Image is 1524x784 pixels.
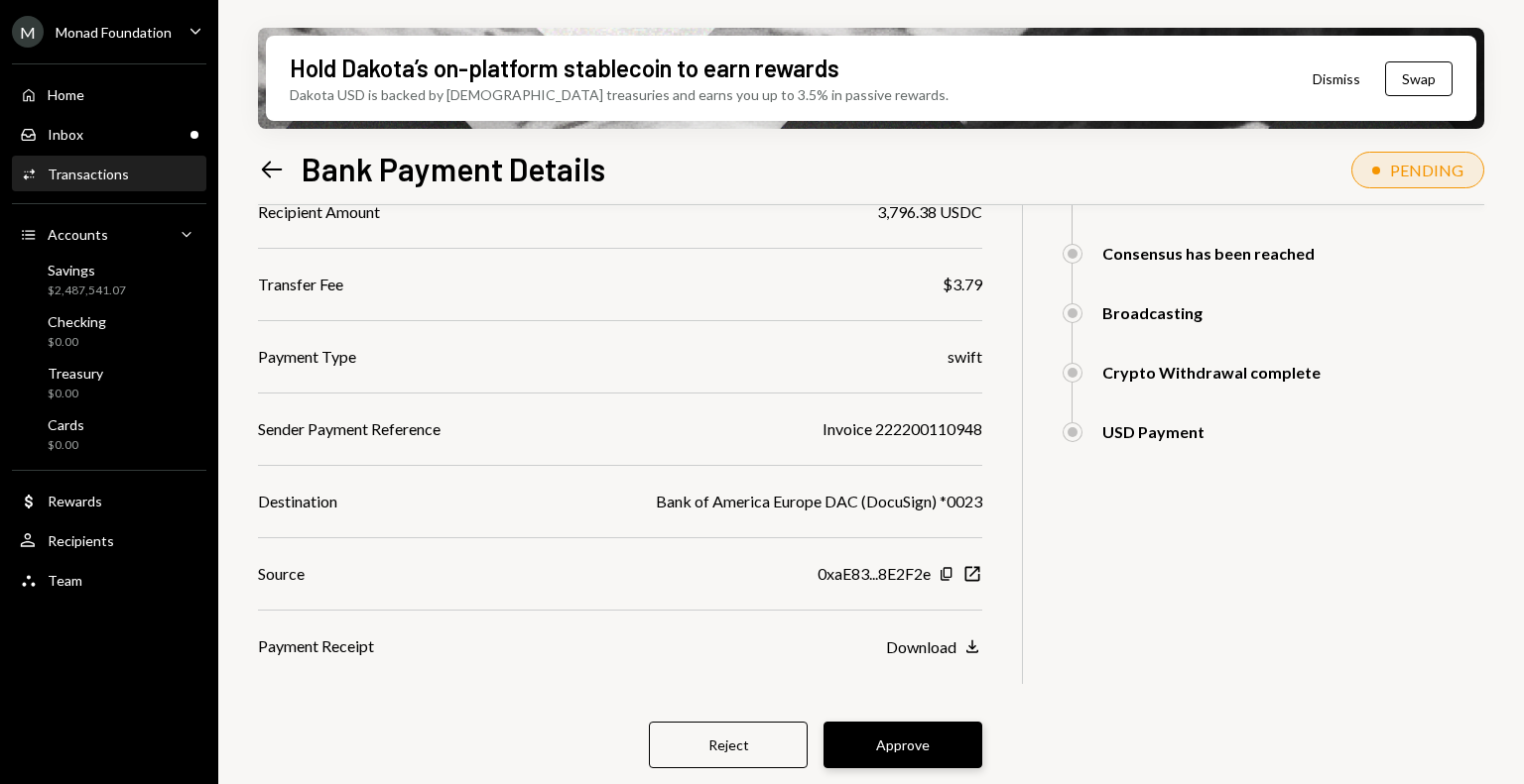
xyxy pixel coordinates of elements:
button: Reject [649,722,808,768]
div: Crypto Withdrawal complete [1102,363,1321,382]
a: Savings$2,487,541.07 [12,256,206,303]
div: Invoice 222200110948 [823,417,982,441]
div: Recipient Amount [258,200,380,224]
a: Cards$0.00 [12,410,206,458]
a: Home [12,76,206,112]
div: Download [886,637,956,656]
div: $0.00 [48,386,103,402]
a: Team [12,562,206,598]
div: Transfer Fee [258,273,343,296]
a: Checking$0.00 [12,307,206,355]
div: $0.00 [48,334,106,351]
div: Hold Dakota’s on-platform stablecoin to earn rewards [290,52,839,84]
div: Savings [48,262,126,279]
div: USD Payment [1102,422,1205,441]
div: Treasury [48,365,103,382]
button: Download [886,636,982,658]
div: Broadcasting [1102,303,1203,322]
div: M [12,16,44,48]
div: Checking [48,313,106,330]
div: Payment Type [258,345,356,369]
div: Transactions [48,166,129,182]
div: PENDING [1390,161,1463,179]
div: Source [258,562,305,586]
div: Payment Receipt [258,634,374,658]
div: Destination [258,490,337,513]
button: Dismiss [1288,56,1385,102]
h1: Bank Payment Details [302,149,605,188]
button: Approve [824,722,982,768]
div: Accounts [48,226,108,243]
div: Bank of America Europe DAC (DocuSign) *0023 [656,490,982,513]
div: $2,487,541.07 [48,282,126,299]
div: Home [48,86,84,103]
div: $0.00 [48,437,84,454]
div: $3.79 [943,273,982,296]
div: Inbox [48,126,83,143]
a: Inbox [12,116,206,152]
div: Recipients [48,532,114,549]
div: Cards [48,416,84,433]
a: Recipients [12,522,206,558]
button: Swap [1385,61,1453,96]
a: Rewards [12,483,206,518]
div: 3,796.38 USDC [877,200,982,224]
div: Team [48,572,82,589]
a: Accounts [12,216,206,252]
div: Monad Foundation [56,24,172,41]
div: swift [948,345,982,369]
div: Dakota USD is backed by [DEMOGRAPHIC_DATA] treasuries and earns you up to 3.5% in passive rewards. [290,84,949,105]
div: Rewards [48,493,102,509]
div: Consensus has been reached [1102,244,1315,263]
a: Transactions [12,156,206,191]
div: 0xaE83...8E2F2e [818,562,931,586]
a: Treasury$0.00 [12,359,206,406]
div: Sender Payment Reference [258,417,441,441]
